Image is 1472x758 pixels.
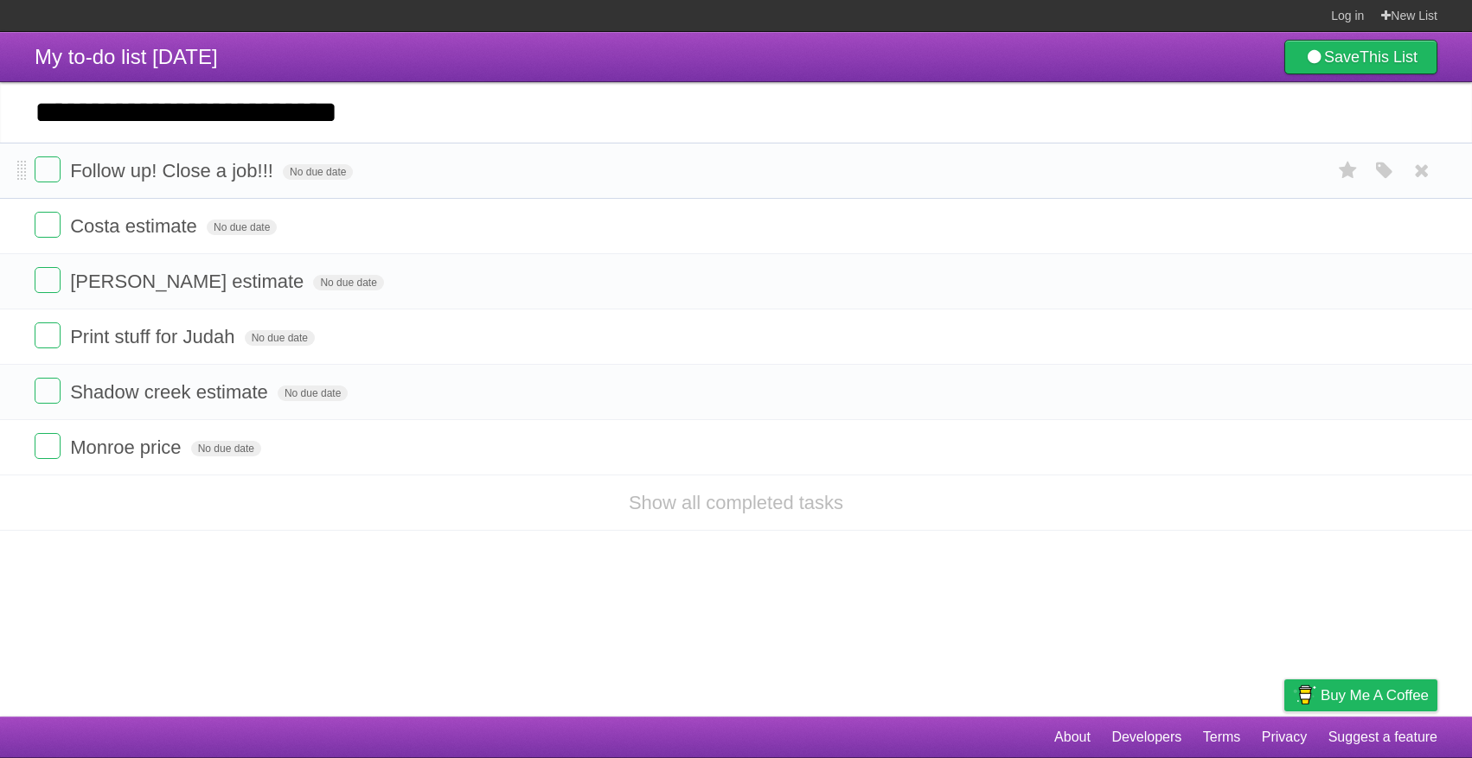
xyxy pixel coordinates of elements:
a: Show all completed tasks [629,492,843,513]
img: Buy me a coffee [1293,680,1316,710]
span: [PERSON_NAME] estimate [70,271,308,292]
a: Developers [1111,721,1181,754]
span: My to-do list [DATE] [35,45,218,68]
label: Done [35,267,61,293]
span: Costa estimate [70,215,202,237]
span: Follow up! Close a job!!! [70,160,278,182]
span: Shadow creek estimate [70,381,272,403]
label: Star task [1332,156,1365,185]
span: Print stuff for Judah [70,326,239,347]
label: Done [35,378,61,404]
span: No due date [313,275,383,290]
span: No due date [207,220,277,235]
span: No due date [191,441,261,456]
span: No due date [283,164,353,180]
span: No due date [245,330,315,346]
a: Privacy [1262,721,1307,754]
a: Terms [1203,721,1241,754]
label: Done [35,156,61,182]
span: Buy me a coffee [1321,680,1429,710]
span: No due date [278,385,348,401]
label: Done [35,322,61,348]
label: Done [35,212,61,238]
span: Monroe price [70,436,185,458]
a: Suggest a feature [1328,721,1437,754]
a: Buy me a coffee [1284,679,1437,711]
label: Done [35,433,61,459]
a: About [1054,721,1091,754]
a: SaveThis List [1284,40,1437,74]
b: This List [1360,48,1418,66]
